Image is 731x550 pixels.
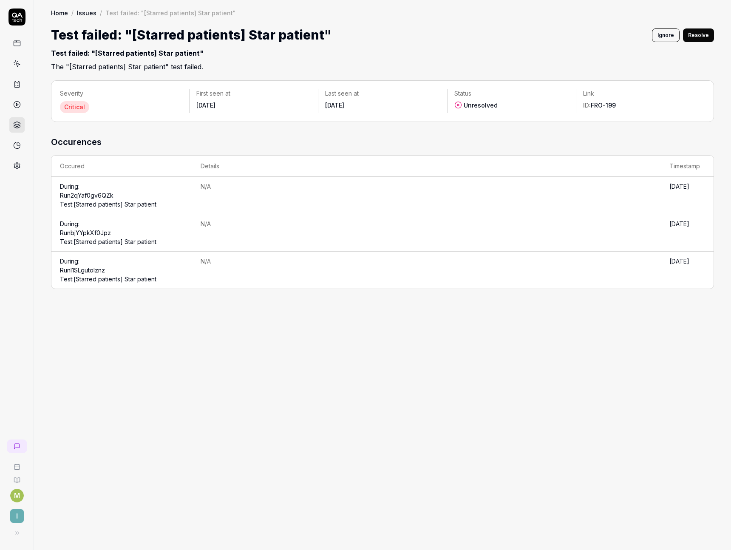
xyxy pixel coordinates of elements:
button: I [3,502,30,524]
div: / [100,9,102,17]
a: Runl1SLgutoIznzTest:[Starred patients] Star patient [60,266,156,283]
a: Run2qYaf0gv6QZkTest:[Starred patients] Star patient [60,192,156,208]
button: Resolve [683,28,714,42]
span: ID: [583,102,591,109]
h1: Test failed: "[Starred patients] Star patient" [51,26,331,45]
p: Status [454,89,569,98]
h2: The "[Starred patients] Star patient" test failed. [51,45,714,72]
a: Book a call with us [3,456,30,470]
p: Last seen at [325,89,440,98]
div: N/A [201,182,652,191]
time: [DATE] [325,102,344,109]
h3: Occurences [51,136,714,148]
a: Issues [77,9,96,17]
button: M [10,489,24,502]
div: Test failed: "[Starred patients] Star patient" [105,9,236,17]
td: During: [51,177,192,214]
a: FRO-199 [591,102,616,109]
a: RunbjYYpkXf0JpzTest:[Starred patients] Star patient [60,229,156,245]
th: Details [192,156,661,177]
div: Critical [60,101,89,113]
td: During: [51,214,192,252]
time: [DATE] [669,183,689,190]
div: / [71,9,74,17]
button: Ignore [652,28,680,42]
div: Test failed: "[Starred patients] Star patient" [51,48,355,62]
p: Link [583,89,698,98]
time: [DATE] [196,102,215,109]
a: Documentation [3,470,30,484]
a: New conversation [7,439,27,453]
time: [DATE] [669,258,689,265]
a: Home [51,9,68,17]
div: Unresolved [454,101,569,110]
th: Timestamp [661,156,714,177]
time: [DATE] [669,220,689,227]
div: N/A [201,257,652,266]
th: Occured [51,156,192,177]
div: N/A [201,219,652,228]
td: During: [51,252,192,289]
p: First seen at [196,89,312,98]
p: Severity [60,89,182,98]
span: I [10,509,24,523]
